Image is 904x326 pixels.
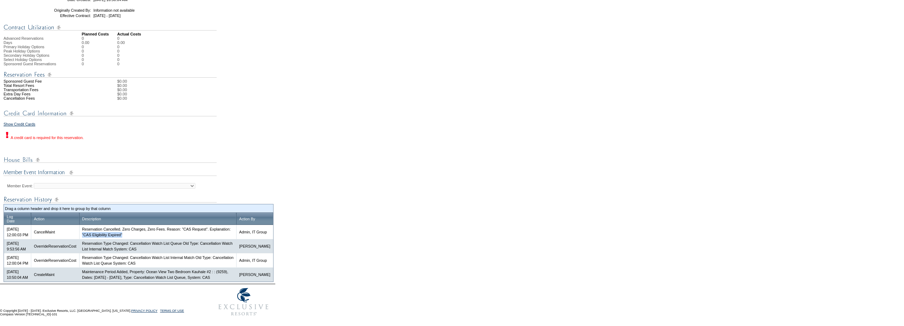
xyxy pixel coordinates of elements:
[40,8,91,12] td: Originally Created By:
[4,36,44,40] span: Advanced Reservations
[4,88,82,92] td: Transportation Fees
[31,267,79,282] td: CreateMaint
[82,36,117,40] td: 0
[40,13,91,18] td: Effective Contract:
[212,284,275,320] img: Exclusive Resorts
[117,49,125,53] td: 0
[117,45,125,49] td: 0
[82,32,117,36] td: Planned Costs
[160,309,184,313] a: TERMS OF USE
[4,57,42,62] span: Select Holiday Options
[131,309,157,313] a: PRIVACY POLICY
[7,184,33,188] label: Member Event:
[117,40,125,45] td: 0.00
[4,253,31,267] td: [DATE] 12:00:04 PM
[82,53,117,57] td: 0
[79,253,236,267] td: Reservation Type Changed: Cancellation Watch List Internal Match Old Type: Cancellation Watch Lis...
[4,23,217,32] img: Contract Utilization
[79,225,236,239] td: Reservation Cancelled. Zero Charges, Zero Fees. Reason: "CAS Request". Explanation: "CAS Eligibil...
[117,36,125,40] td: 0
[4,131,84,140] div: A credit card is required for this reservation.
[117,57,125,62] td: 0
[4,79,82,83] td: Sponsored Guest Fee
[4,62,56,66] span: Sponsored Guest Reservations
[31,239,79,253] td: OverrideReservationCost
[117,62,125,66] td: 0
[34,217,44,221] a: Action
[239,217,255,221] a: Action By
[4,83,82,88] td: Total Resort Fees
[236,239,273,253] td: [PERSON_NAME]
[236,267,273,282] td: [PERSON_NAME]
[4,40,12,45] span: Days
[79,267,236,282] td: Maintenance Period Added, Property: Ocean View Two Bedroom Kauhale #2 : : (9259), Dates: [DATE] -...
[4,49,40,53] span: Peak Holiday Options
[79,239,236,253] td: Reservation Type Changed: Cancellation Watch List Queue Old Type: Cancellation Watch List Interna...
[4,195,217,204] img: Reservation Log
[82,62,117,66] td: 0
[117,79,274,83] td: $0.00
[4,109,217,118] img: Credit Card Information
[117,53,125,57] td: 0
[7,215,15,223] a: LogDate
[4,122,35,126] a: Show Credit Cards
[117,32,274,36] td: Actual Costs
[4,131,11,139] img: exclamation.gif
[82,49,117,53] td: 0
[236,213,273,225] th: Drag to group or reorder
[117,96,274,100] td: $0.00
[4,267,31,282] td: [DATE] 10:50:04 AM
[82,217,101,221] a: Description
[117,88,274,92] td: $0.00
[5,206,272,211] td: Drag a column header and drop it here to group by that column
[79,213,236,225] th: Drag to group or reorder
[4,96,82,100] td: Cancellation Fees
[4,92,82,96] td: Extra Day Fees
[117,92,274,96] td: $0.00
[117,83,274,88] td: $0.00
[82,57,117,62] td: 0
[31,225,79,239] td: CancelMaint
[82,40,117,45] td: 0.00
[4,155,217,164] img: House Bills
[93,13,121,18] span: [DATE] - [DATE]
[4,239,31,253] td: [DATE] 9:53:56 AM
[236,225,273,239] td: Admin, IT Group
[4,45,44,49] span: Primary Holiday Options
[4,70,217,79] img: Reservation Fees
[236,253,273,267] td: Admin, IT Group
[93,8,135,12] span: Information not available
[82,45,117,49] td: 0
[4,225,31,239] td: [DATE] 12:00:03 PM
[4,53,49,57] span: Secondary Holiday Options
[31,253,79,267] td: OverrideReservationCost
[4,168,217,177] img: Member Event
